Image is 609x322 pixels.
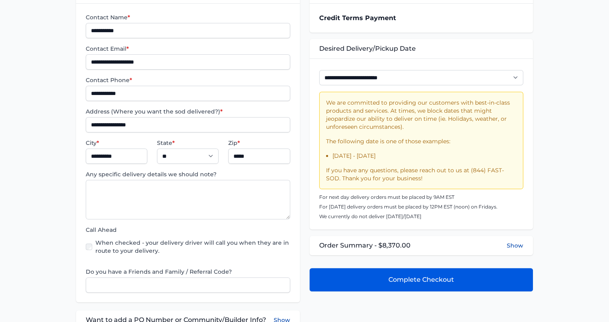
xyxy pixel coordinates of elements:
[388,275,454,285] span: Complete Checkout
[86,170,290,178] label: Any specific delivery details we should note?
[86,268,290,276] label: Do you have a Friends and Family / Referral Code?
[319,213,523,220] p: We currently do not deliver [DATE]/[DATE]
[86,45,290,53] label: Contact Email
[319,204,523,210] p: For [DATE] delivery orders must be placed by 12PM EST (noon) on Fridays.
[326,99,516,131] p: We are committed to providing our customers with best-in-class products and services. At times, w...
[86,76,290,84] label: Contact Phone
[86,13,290,21] label: Contact Name
[86,139,147,147] label: City
[95,239,290,255] label: When checked - your delivery driver will call you when they are in route to your delivery.
[332,152,516,160] li: [DATE] - [DATE]
[326,166,516,182] p: If you have any questions, please reach out to us at (844) FAST-SOD. Thank you for your business!
[157,139,219,147] label: State
[310,268,533,291] button: Complete Checkout
[319,14,396,22] strong: Credit Terms Payment
[86,107,290,116] label: Address (Where you want the sod delivered?)
[319,194,523,200] p: For next day delivery orders must be placed by 9AM EST
[86,226,290,234] label: Call Ahead
[319,241,411,250] span: Order Summary - $8,370.00
[507,242,523,250] button: Show
[310,39,533,58] div: Desired Delivery/Pickup Date
[228,139,290,147] label: Zip
[326,137,516,145] p: The following date is one of those examples:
